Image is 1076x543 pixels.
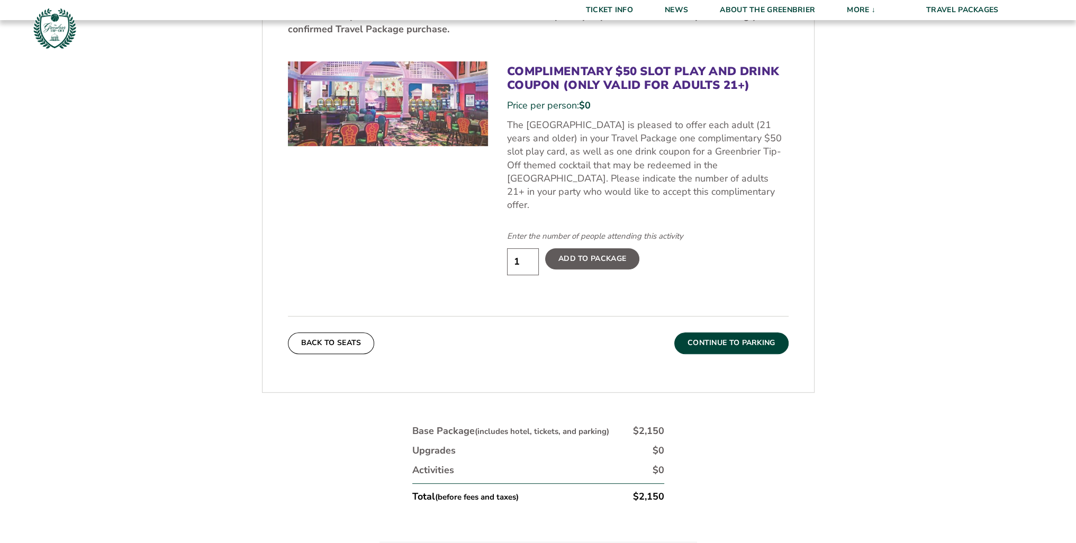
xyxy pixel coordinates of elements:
p: The [GEOGRAPHIC_DATA] is pleased to offer each adult (21 years and older) in your Travel Package ... [507,119,789,212]
img: Greenbrier Tip-Off [32,5,78,51]
div: Base Package [412,424,609,438]
small: (includes hotel, tickets, and parking) [475,426,609,437]
div: Upgrades [412,444,456,457]
div: $0 [653,444,664,457]
img: Complimentary $50 Slot Play and Drink Coupon (Only Valid for Adults 21+) [288,61,488,146]
div: Activities [412,464,454,477]
h3: Complimentary $50 Slot Play and Drink Coupon (Only Valid for Adults 21+) [507,65,789,93]
small: (before fees and taxes) [435,492,519,502]
label: Add To Package [545,248,639,269]
button: Continue To Parking [674,332,789,354]
span: $0 [579,99,591,112]
div: $2,150 [633,490,664,503]
div: Price per person: [507,99,789,112]
strong: You should expect to receive the email from a Personal Hospitality Expert within 10-14 days follo... [288,10,771,35]
button: Back To Seats [288,332,375,354]
div: $0 [653,464,664,477]
div: Enter the number of people attending this activity [507,231,789,242]
div: $2,150 [633,424,664,438]
div: Total [412,490,519,503]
